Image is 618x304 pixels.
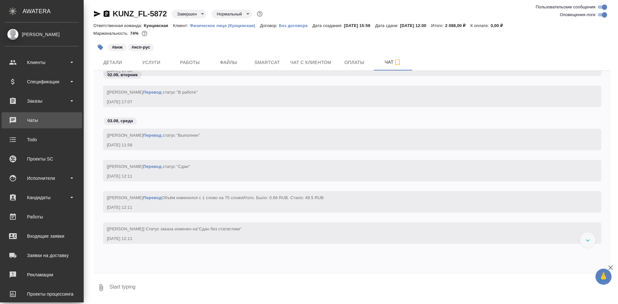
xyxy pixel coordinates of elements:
[5,193,79,202] div: Кандидаты
[172,10,206,18] div: Завершен
[140,29,149,38] button: 449.50 RUB;
[5,173,79,183] div: Исполнители
[560,12,595,18] span: Оповещения-логи
[2,132,82,148] a: Todo
[598,270,609,283] span: 🙏
[536,4,595,10] span: Пользовательские сообщения
[378,58,408,66] span: Чат
[93,40,108,54] button: Добавить тэг
[5,115,79,125] div: Чаты
[445,23,471,28] p: 2 088,00 ₽
[107,204,579,211] div: [DATE] 12:11
[279,23,313,28] a: Без договора
[5,289,79,299] div: Проекты процессинга
[143,90,162,95] a: Перевод
[163,90,198,95] span: статус "В работе"
[471,23,491,28] p: К оплате:
[163,133,200,138] span: статус "Выполнен"
[93,10,101,18] button: Скопировать ссылку для ЯМессенджера
[213,59,244,67] span: Файлы
[339,59,370,67] span: Оплаты
[127,44,155,50] span: исп-рус
[595,269,612,285] button: 🙏
[190,23,260,28] a: Физическое лицо (Кунцевская)
[2,228,82,244] a: Входящие заявки
[107,235,579,242] div: [DATE] 12:11
[260,23,279,28] p: Договор:
[163,164,190,169] span: статус "Сдан"
[93,31,130,36] p: Маржинальность:
[2,151,82,167] a: Проекты SC
[175,11,199,17] button: Завершен
[491,23,508,28] p: 0,00 ₽
[23,5,84,18] div: AWATERA
[107,195,324,200] span: [[PERSON_NAME] Объём изменился с 1 слово на 75 слово
[290,59,331,67] span: Чат с клиентом
[107,173,579,180] div: [DATE] 12:11
[107,226,241,231] span: [[PERSON_NAME]] Статус заказа изменен на
[242,195,323,200] span: Итого. Было: 0.66 RUB. Стало: 49.5 RUB
[107,90,198,95] span: [[PERSON_NAME] .
[252,59,283,67] span: Smartcat
[197,226,241,231] span: "Сдан без статистики"
[108,118,133,124] p: 03.09, среда
[431,23,445,28] p: Итого:
[2,286,82,302] a: Проекты процессинга
[5,251,79,260] div: Заявки на доставку
[113,9,167,18] a: KUNZ_FL-5872
[136,59,167,67] span: Услуги
[108,44,127,50] span: внж
[143,164,162,169] a: Перевод
[312,23,344,28] p: Дата создания:
[400,23,431,28] p: [DATE] 12:00
[2,209,82,225] a: Работы
[143,195,162,200] a: Перевод
[5,231,79,241] div: Входящие заявки
[132,44,150,51] p: #исп-рус
[107,99,579,105] div: [DATE] 17:07
[97,59,128,67] span: Детали
[143,133,162,138] a: Перевод
[5,154,79,164] div: Проекты SC
[107,142,579,148] div: [DATE] 11:58
[5,96,79,106] div: Заказы
[103,10,110,18] button: Скопировать ссылку
[5,135,79,144] div: Todo
[112,44,123,51] p: #внж
[5,77,79,87] div: Спецификации
[375,23,400,28] p: Дата сдачи:
[144,23,173,28] p: Кунцевская
[107,164,190,169] span: [[PERSON_NAME] .
[93,23,144,28] p: Ответственная команда:
[2,112,82,128] a: Чаты
[256,10,264,18] button: Доп статусы указывают на важность/срочность заказа
[174,59,205,67] span: Работы
[344,23,375,28] p: [DATE] 15:59
[215,11,244,17] button: Нормальный
[5,58,79,67] div: Клиенты
[107,133,200,138] span: [[PERSON_NAME] .
[130,31,140,36] p: 74%
[211,10,251,18] div: Завершен
[173,23,190,28] p: Клиент:
[5,31,79,38] div: [PERSON_NAME]
[2,247,82,263] a: Заявки на доставку
[5,270,79,280] div: Рекламации
[2,267,82,283] a: Рекламации
[108,72,138,78] p: 02.09, вторник
[5,212,79,222] div: Работы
